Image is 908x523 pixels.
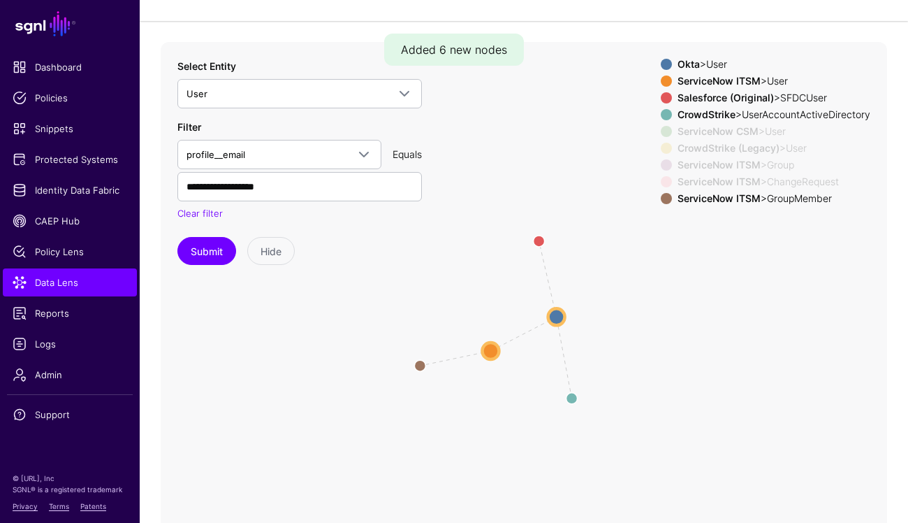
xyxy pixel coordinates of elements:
[13,337,127,351] span: Logs
[675,126,873,137] div: > User
[678,125,759,137] strong: ServiceNow CSM
[3,330,137,358] a: Logs
[675,193,873,204] div: > GroupMember
[177,59,236,73] label: Select Entity
[675,143,873,154] div: > User
[678,192,761,204] strong: ServiceNow ITSM
[247,237,295,265] button: Hide
[177,208,223,219] a: Clear filter
[3,176,137,204] a: Identity Data Fabric
[678,159,761,171] strong: ServiceNow ITSM
[13,484,127,495] p: SGNL® is a registered trademark
[13,122,127,136] span: Snippets
[13,214,127,228] span: CAEP Hub
[675,176,873,187] div: > ChangeRequest
[675,159,873,171] div: > Group
[678,142,779,154] strong: CrowdStrike (Legacy)
[13,275,127,289] span: Data Lens
[13,473,127,484] p: © [URL], Inc
[3,207,137,235] a: CAEP Hub
[13,245,127,259] span: Policy Lens
[3,299,137,327] a: Reports
[3,145,137,173] a: Protected Systems
[13,91,127,105] span: Policies
[177,120,201,134] label: Filter
[13,306,127,320] span: Reports
[678,92,774,103] strong: Salesforce (Original)
[13,502,38,510] a: Privacy
[3,238,137,266] a: Policy Lens
[186,88,207,99] span: User
[177,237,236,265] button: Submit
[13,368,127,382] span: Admin
[3,115,137,143] a: Snippets
[13,152,127,166] span: Protected Systems
[678,175,761,187] strong: ServiceNow ITSM
[678,58,700,70] strong: Okta
[13,183,127,197] span: Identity Data Fabric
[678,75,761,87] strong: ServiceNow ITSM
[675,59,873,70] div: > User
[3,268,137,296] a: Data Lens
[13,60,127,74] span: Dashboard
[675,76,873,87] div: > User
[186,149,245,160] span: profile__email
[80,502,106,510] a: Patents
[8,8,131,39] a: SGNL
[3,53,137,81] a: Dashboard
[675,109,873,120] div: > UserAccountActiveDirectory
[675,92,873,103] div: > SFDCUser
[387,147,427,162] div: Equals
[3,361,137,389] a: Admin
[3,84,137,112] a: Policies
[678,108,735,120] strong: CrowdStrike
[49,502,69,510] a: Terms
[384,34,524,66] div: Added 6 new nodes
[13,408,127,422] span: Support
